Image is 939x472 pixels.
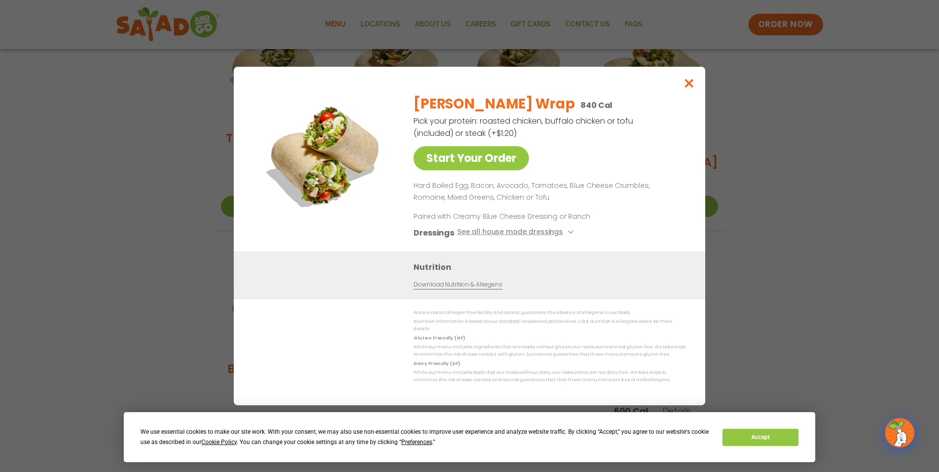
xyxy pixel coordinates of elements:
span: Preferences [401,439,432,446]
p: While our menu includes foods that are made without dairy, our restaurants are not dairy free. We... [414,369,686,384]
h2: [PERSON_NAME] Wrap [414,94,575,114]
h3: Dressings [414,227,454,239]
img: wpChatIcon [886,419,913,446]
p: Nutrition information is based on our standard recipes and portion sizes. Click Nutrition & Aller... [414,318,686,333]
p: 840 Cal [580,99,612,111]
img: Featured product photo for Cobb Wrap [256,86,393,224]
h3: Nutrition [414,261,690,273]
button: See all house made dressings [457,227,577,239]
button: Accept [722,429,798,446]
a: Download Nutrition & Allergens [414,280,502,289]
p: We are not an allergen free facility and cannot guarantee the absence of allergens in our foods. [414,309,686,316]
div: Cookie Consent Prompt [124,412,815,462]
strong: Dairy Friendly (DF) [414,361,460,367]
button: Close modal [673,67,705,100]
p: Paired with Creamy Blue Cheese Dressing or Ranch [414,211,595,222]
span: Cookie Policy [201,439,237,446]
a: Start Your Order [414,146,529,170]
p: Pick your protein: roasted chicken, buffalo chicken or tofu (included) or steak (+$1.20) [414,115,635,139]
strong: Gluten Friendly (GF) [414,335,465,341]
p: While our menu includes ingredients that are made without gluten, our restaurants are not gluten ... [414,343,686,359]
p: Hard Boiled Egg, Bacon, Avocado, Tomatoes, Blue Cheese Crumbles, Romaine, Mixed Greens, Chicken o... [414,180,682,204]
div: We use essential cookies to make our site work. With your consent, we may also use non-essential ... [140,427,711,447]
